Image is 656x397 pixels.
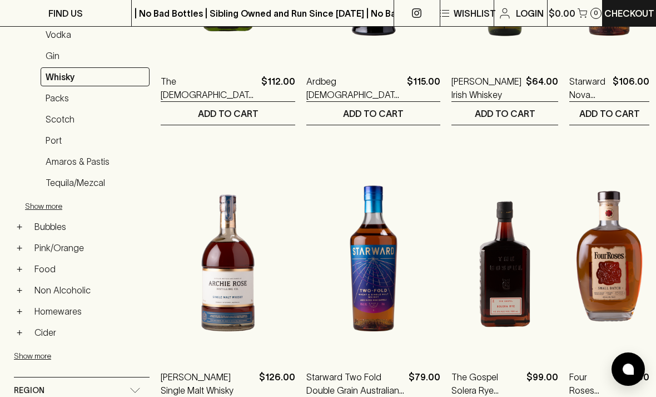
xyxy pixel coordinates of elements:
[41,110,150,129] a: Scotch
[569,370,611,397] a: Four Roses Small Batch Bourbon Whisky 700ml
[594,10,598,16] p: 0
[41,67,150,86] a: Whisky
[161,370,255,397] a: [PERSON_NAME] Single Malt Whisky
[306,370,404,397] a: Starward Two Fold Double Grain Australian Whisky
[306,159,440,354] img: Starward Two Fold Double Grain Australian Whisky
[526,370,558,397] p: $99.00
[14,327,25,338] button: +
[14,285,25,296] button: +
[623,364,634,375] img: bubble-icon
[516,7,544,20] p: Login
[261,75,295,101] p: $112.00
[526,75,558,101] p: $64.00
[29,323,150,342] a: Cider
[14,242,25,253] button: +
[579,107,640,120] p: ADD TO CART
[161,102,295,125] button: ADD TO CART
[549,7,575,20] p: $0.00
[41,173,150,192] a: Tequila/Mezcal
[259,370,295,397] p: $126.00
[25,194,171,217] button: Show more
[569,75,608,101] a: Starward Nova Single Malt Australian Whisky
[29,238,150,257] a: Pink/Orange
[161,159,295,354] img: Archie Rose Single Malt Whisky
[29,281,150,300] a: Non Alcoholic
[454,7,496,20] p: Wishlist
[451,370,522,397] a: The Gospel Solera Rye Whiskey
[14,344,160,367] button: Show more
[306,75,402,101] a: Ardbeg [DEMOGRAPHIC_DATA] Islay Single Malt Scotch Whisky
[29,217,150,236] a: Bubbles
[409,370,440,397] p: $79.00
[615,370,649,397] p: $112.00
[29,302,150,321] a: Homewares
[41,46,150,65] a: Gin
[475,107,535,120] p: ADD TO CART
[569,159,649,354] img: Four Roses Small Batch Bourbon Whisky 700ml
[569,102,649,125] button: ADD TO CART
[198,107,259,120] p: ADD TO CART
[41,89,150,107] a: Packs
[451,75,521,101] a: [PERSON_NAME] Irish Whiskey
[451,102,558,125] button: ADD TO CART
[613,75,649,101] p: $106.00
[407,75,440,101] p: $115.00
[306,102,440,125] button: ADD TO CART
[161,75,257,101] a: The [DEMOGRAPHIC_DATA] Straight Rye Whiskey
[41,131,150,150] a: Port
[604,7,654,20] p: Checkout
[343,107,404,120] p: ADD TO CART
[14,263,25,275] button: +
[14,306,25,317] button: +
[451,159,558,354] img: The Gospel Solera Rye Whiskey
[41,152,150,171] a: Amaros & Pastis
[48,7,83,20] p: FIND US
[29,259,150,278] a: Food
[14,221,25,232] button: +
[41,25,150,44] a: Vodka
